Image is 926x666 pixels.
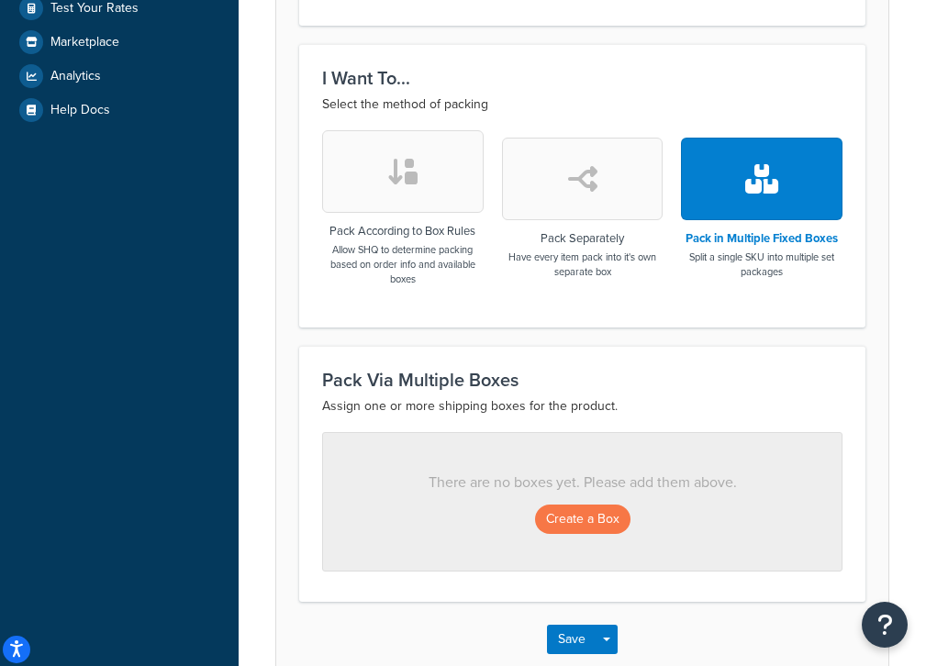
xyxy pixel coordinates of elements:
[322,370,842,390] h3: Pack Via Multiple Boxes
[535,505,630,534] button: Create a Box
[50,1,139,17] span: Test Your Rates
[547,625,597,654] button: Save
[322,94,842,116] p: Select the method of packing
[50,103,110,118] span: Help Docs
[322,395,842,417] p: Assign one or more shipping boxes for the product.
[50,35,119,50] span: Marketplace
[50,69,101,84] span: Analytics
[322,225,484,238] h3: Pack According to Box Rules
[502,232,664,245] h3: Pack Separately
[322,68,842,88] h3: I Want To...
[502,250,664,279] p: Have every item pack into it's own separate box
[681,250,842,279] p: Split a single SKU into multiple set packages
[14,94,225,127] a: Help Docs
[14,26,225,59] a: Marketplace
[862,602,908,648] button: Open Resource Center
[681,232,842,245] h3: Pack in Multiple Fixed Boxes
[360,470,805,495] p: There are no boxes yet. Please add them above.
[14,60,225,93] a: Analytics
[322,242,484,286] p: Allow SHQ to determine packing based on order info and available boxes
